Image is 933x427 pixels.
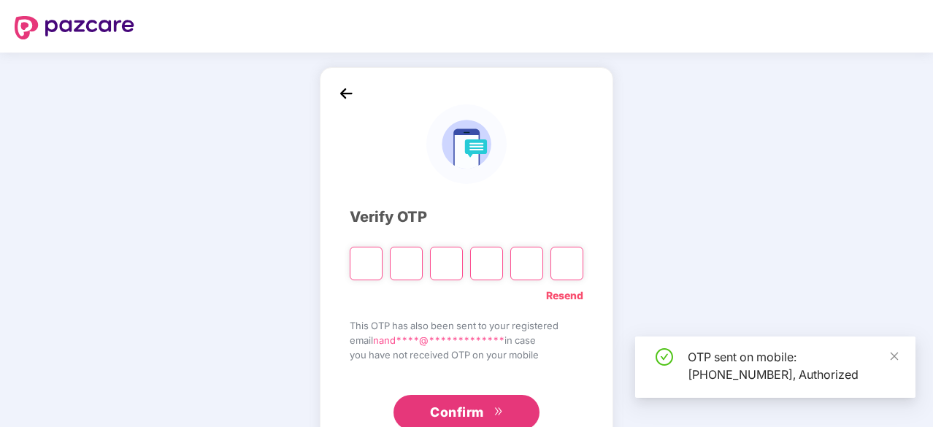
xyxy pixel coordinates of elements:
a: Resend [546,288,583,304]
span: email in case [350,333,583,347]
img: logo [15,16,134,39]
img: logo [426,104,506,184]
span: Confirm [430,402,484,423]
input: Digit 3 [430,247,463,280]
span: check-circle [656,348,673,366]
span: This OTP has also been sent to your registered [350,318,583,333]
span: double-right [494,407,503,418]
div: OTP sent on mobile: [PHONE_NUMBER], Authorized [688,348,898,383]
span: close [889,351,899,361]
span: you have not received OTP on your mobile [350,347,583,362]
img: back_icon [335,82,357,104]
input: Digit 6 [550,247,583,280]
input: Digit 2 [390,247,423,280]
input: Digit 4 [470,247,503,280]
div: Verify OTP [350,206,583,228]
input: Please enter verification code. Digit 1 [350,247,383,280]
input: Digit 5 [510,247,543,280]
